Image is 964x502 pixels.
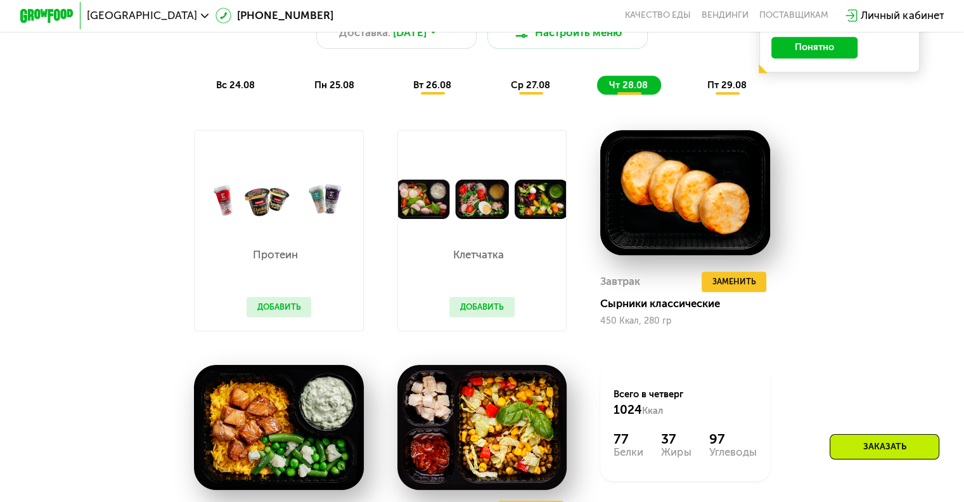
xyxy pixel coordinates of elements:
[661,447,691,458] div: Жиры
[702,272,767,292] button: Заменить
[702,10,749,21] a: Вендинги
[709,431,757,447] div: 97
[87,10,197,21] span: [GEOGRAPHIC_DATA]
[449,297,515,317] button: Добавить
[600,297,780,310] div: Сырники классические
[707,79,747,91] span: пт 29.08
[600,272,640,292] div: Завтрак
[216,79,255,91] span: вс 24.08
[759,10,828,21] div: поставщикам
[600,316,770,326] div: 450 Ккал, 280 гр
[709,447,757,458] div: Углеводы
[609,79,648,91] span: чт 28.08
[614,388,756,417] div: Всего в четверг
[247,297,312,317] button: Добавить
[861,8,944,23] div: Личный кабинет
[247,249,305,260] p: Протеин
[215,8,333,23] a: [PHONE_NUMBER]
[614,402,642,417] span: 1024
[511,79,550,91] span: ср 27.08
[830,434,939,459] div: Заказать
[642,405,663,416] span: Ккал
[314,79,354,91] span: пн 25.08
[393,25,427,41] span: [DATE]
[712,275,755,288] span: Заменить
[449,249,508,260] p: Клетчатка
[614,431,643,447] div: 77
[661,431,691,447] div: 37
[413,79,451,91] span: вт 26.08
[771,37,858,58] button: Понятно
[625,10,691,21] a: Качество еды
[339,25,390,41] span: Доставка:
[614,447,643,458] div: Белки
[487,17,648,49] button: Настроить меню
